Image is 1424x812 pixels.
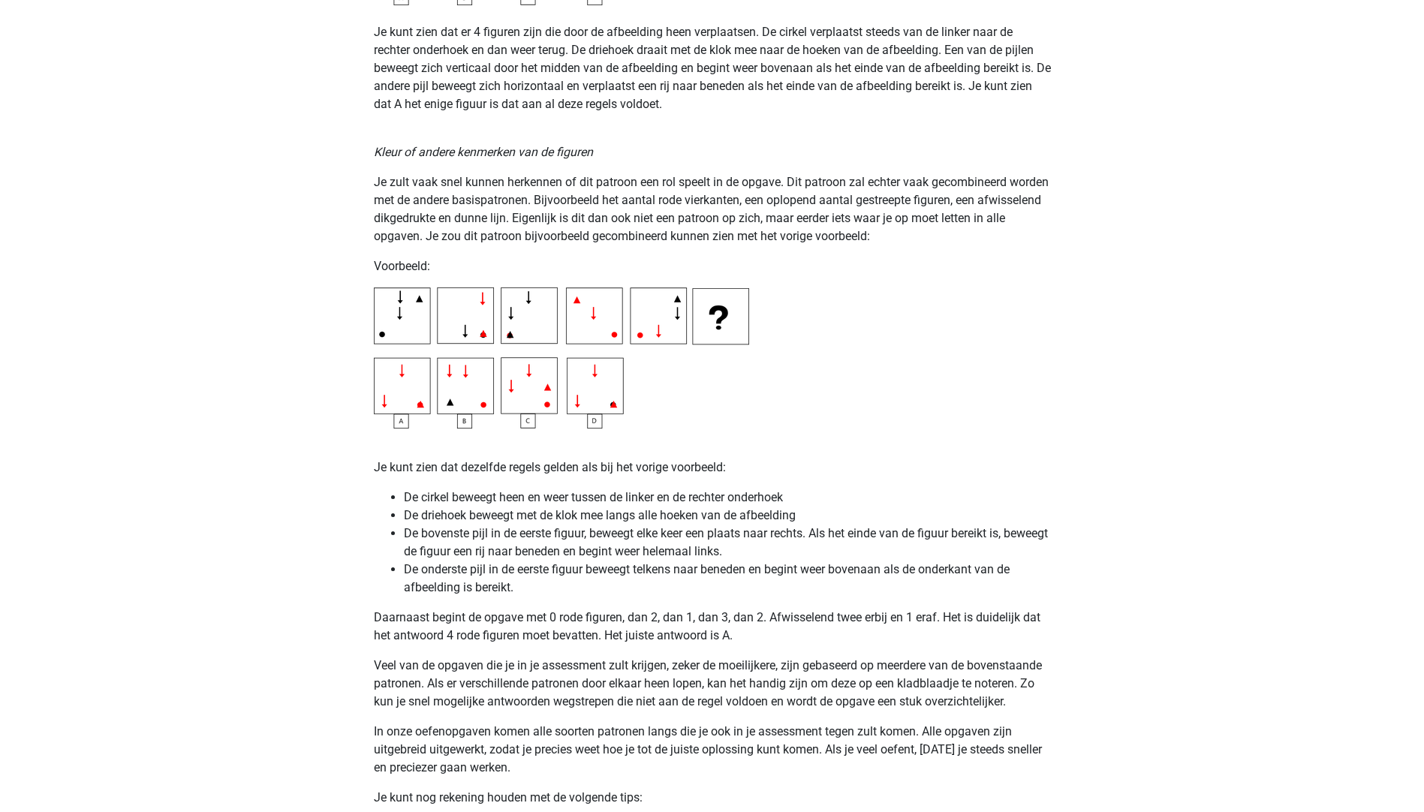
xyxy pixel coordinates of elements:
[374,789,1051,807] p: Je kunt nog rekening houden met de volgende tips:
[374,459,1051,477] p: Je kunt zien dat dezelfde regels gelden als bij het vorige voorbeeld:
[374,609,1051,645] p: Daarnaast begint de opgave met 0 rode figuren, dan 2, dan 1, dan 3, dan 2. Afwisselend twee erbij...
[404,489,1051,507] li: De cirkel beweegt heen en weer tussen de linker en de rechter onderhoek
[404,507,1051,525] li: De driehoek beweegt met de klok mee langs alle hoeken van de afbeelding
[374,287,749,429] img: Inductive Reasoning Example6.png
[374,145,593,159] i: Kleur of andere kenmerken van de figuren
[374,173,1051,245] p: Je zult vaak snel kunnen herkennen of dit patroon een rol speelt in de opgave. Dit patroon zal ec...
[404,525,1051,561] li: De bovenste pijl in de eerste figuur, beweegt elke keer een plaats naar rechts. Als het einde van...
[374,5,1051,113] p: Je kunt zien dat er 4 figuren zijn die door de afbeelding heen verplaatsen. De cirkel verplaatst ...
[404,561,1051,597] li: De onderste pijl in de eerste figuur beweegt telkens naar beneden en begint weer bovenaan als de ...
[374,723,1051,777] p: In onze oefenopgaven komen alle soorten patronen langs die je ook in je assessment tegen zult kom...
[374,257,1051,275] p: Voorbeeld:
[374,657,1051,711] p: Veel van de opgaven die je in je assessment zult krijgen, zeker de moeilijkere, zijn gebaseerd op...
